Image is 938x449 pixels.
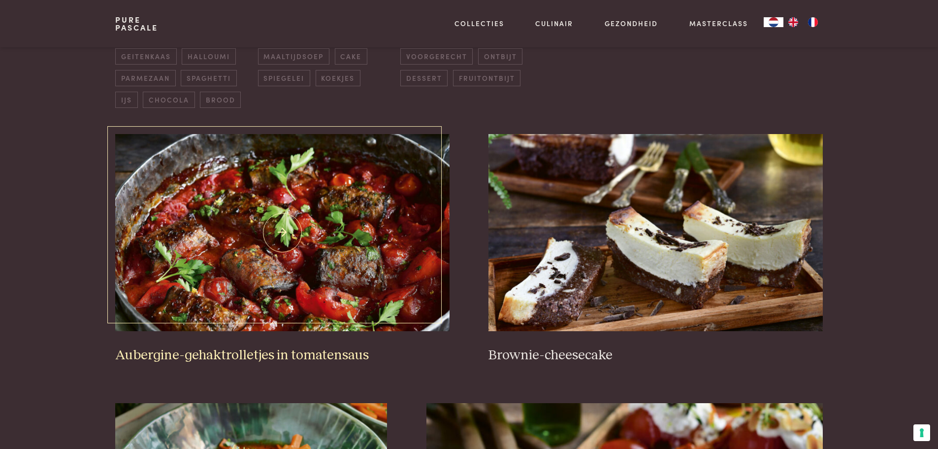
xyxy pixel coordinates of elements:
[200,92,241,108] span: brood
[258,70,310,86] span: spiegelei
[488,134,822,364] a: Brownie-cheesecake Brownie-cheesecake
[181,70,236,86] span: spaghetti
[400,48,473,65] span: voorgerecht
[400,70,448,86] span: dessert
[488,134,822,331] img: Brownie-cheesecake
[335,48,367,65] span: cake
[488,347,822,364] h3: Brownie-cheesecake
[115,70,175,86] span: parmezaan
[182,48,235,65] span: halloumi
[803,17,823,27] a: FR
[478,48,522,65] span: ontbijt
[764,17,783,27] div: Language
[783,17,803,27] a: EN
[316,70,360,86] span: koekjes
[115,347,449,364] h3: Aubergine-gehaktrolletjes in tomatensaus
[764,17,823,27] aside: Language selected: Nederlands
[115,92,137,108] span: ijs
[115,134,449,364] a: Aubergine-gehaktrolletjes in tomatensaus Aubergine-gehaktrolletjes in tomatensaus
[143,92,194,108] span: chocola
[453,70,520,86] span: fruitontbijt
[913,424,930,441] button: Uw voorkeuren voor toestemming voor trackingtechnologieën
[115,134,449,331] img: Aubergine-gehaktrolletjes in tomatensaus
[535,18,573,29] a: Culinair
[115,48,176,65] span: geitenkaas
[454,18,504,29] a: Collecties
[764,17,783,27] a: NL
[783,17,823,27] ul: Language list
[115,16,158,32] a: PurePascale
[689,18,748,29] a: Masterclass
[258,48,329,65] span: maaltijdsoep
[605,18,658,29] a: Gezondheid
